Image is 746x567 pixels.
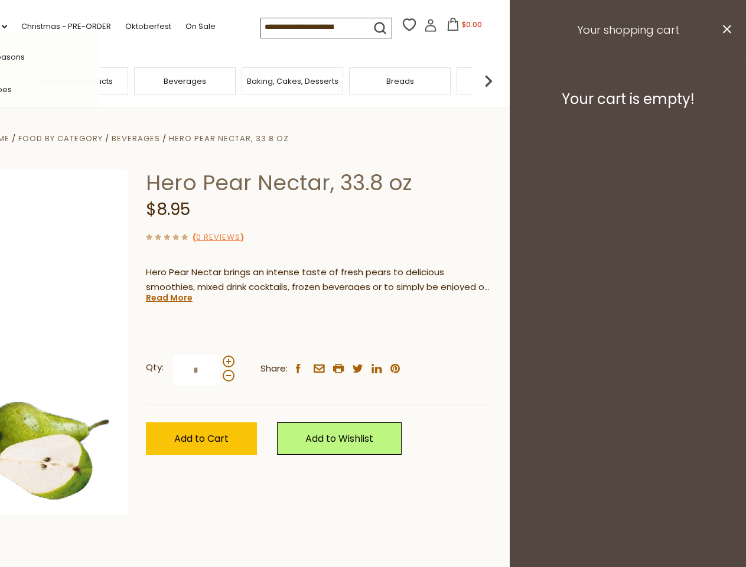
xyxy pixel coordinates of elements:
strong: Qty: [146,360,164,375]
a: Add to Wishlist [277,422,402,455]
img: next arrow [477,69,500,93]
a: Beverages [112,133,160,144]
a: Baking, Cakes, Desserts [247,77,338,86]
span: $0.00 [462,19,482,30]
h3: Your cart is empty! [525,90,731,108]
a: Hero Pear Nectar, 33.8 oz [169,133,289,144]
a: Breads [386,77,414,86]
span: $8.95 [146,198,190,221]
span: Share: [260,361,288,376]
a: Oktoberfest [125,20,171,33]
a: Food By Category [18,133,103,144]
span: Add to Cart [174,432,229,445]
p: Hero Pear Nectar brings an intense taste of fresh pears to delicious smoothies, mixed drink cockt... [146,265,491,295]
input: Qty: [172,354,220,386]
a: Christmas - PRE-ORDER [21,20,111,33]
a: Beverages [164,77,206,86]
a: 0 Reviews [196,232,240,244]
a: Read More [146,292,193,304]
a: On Sale [185,20,216,33]
button: Add to Cart [146,422,257,455]
span: ( ) [193,232,244,243]
button: $0.00 [439,18,490,35]
h1: Hero Pear Nectar, 33.8 oz [146,170,491,196]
